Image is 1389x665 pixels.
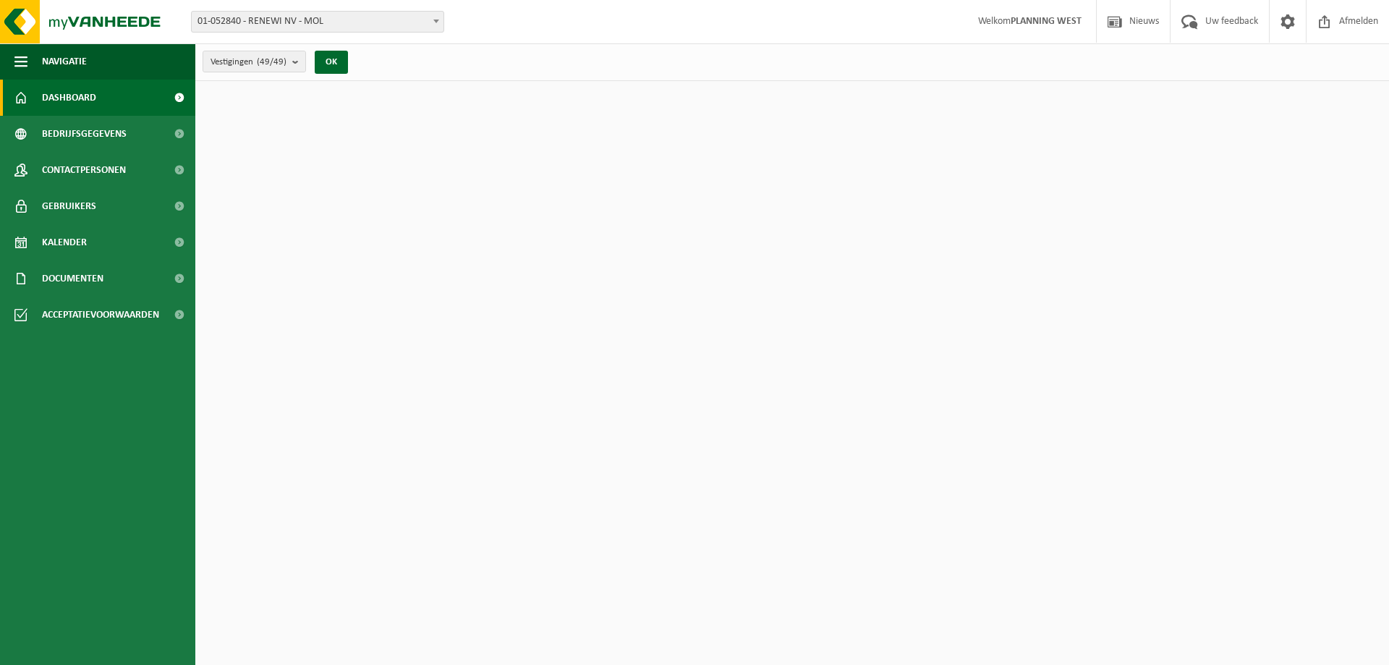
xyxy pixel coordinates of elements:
span: Kalender [42,224,87,261]
count: (49/49) [257,57,286,67]
span: Dashboard [42,80,96,116]
strong: PLANNING WEST [1011,16,1082,27]
span: Acceptatievoorwaarden [42,297,159,333]
span: 01-052840 - RENEWI NV - MOL [192,12,443,32]
span: Documenten [42,261,103,297]
span: 01-052840 - RENEWI NV - MOL [191,11,444,33]
span: Bedrijfsgegevens [42,116,127,152]
button: OK [315,51,348,74]
span: Gebruikers [42,188,96,224]
span: Contactpersonen [42,152,126,188]
span: Vestigingen [211,51,286,73]
button: Vestigingen(49/49) [203,51,306,72]
span: Navigatie [42,43,87,80]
